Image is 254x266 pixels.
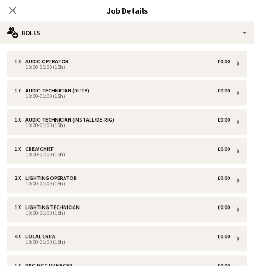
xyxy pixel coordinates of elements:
div: 10:00-01:00 (15h) [15,123,230,128]
div: 10:00-01:00 (15h) [15,65,230,69]
div: 10:00-01:00 (15h) [15,210,230,215]
div: Crew Chief [25,146,57,152]
div: 10:00-01:00 (15h) [15,152,230,157]
div: 1 x [15,204,25,210]
div: Lighting Technician [25,204,83,210]
div: Audio Operator [25,58,72,65]
div: £0.00 [217,204,230,210]
div: 2 x [15,175,25,181]
div: 10:00-01:00 (15h) [15,240,230,244]
div: Audio Technician (install/de-rig) [25,117,118,123]
div: £0.00 [217,117,230,123]
div: £0.00 [217,233,230,240]
div: 4 x [15,233,25,240]
div: 1 x [15,117,25,123]
div: 10:00-01:00 (15h) [15,181,230,186]
div: 1 x [15,58,25,65]
div: 1 x [15,146,25,152]
div: 1 x [15,87,25,94]
div: £0.00 [217,146,230,152]
div: Lighting Operator [25,175,80,181]
div: £0.00 [217,87,230,94]
div: £0.00 [217,175,230,181]
div: Local Crew [25,233,60,240]
div: £0.00 [217,58,230,65]
div: Audio Technician (duty) [25,87,93,94]
div: 10:00-01:00 (15h) [15,94,230,98]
